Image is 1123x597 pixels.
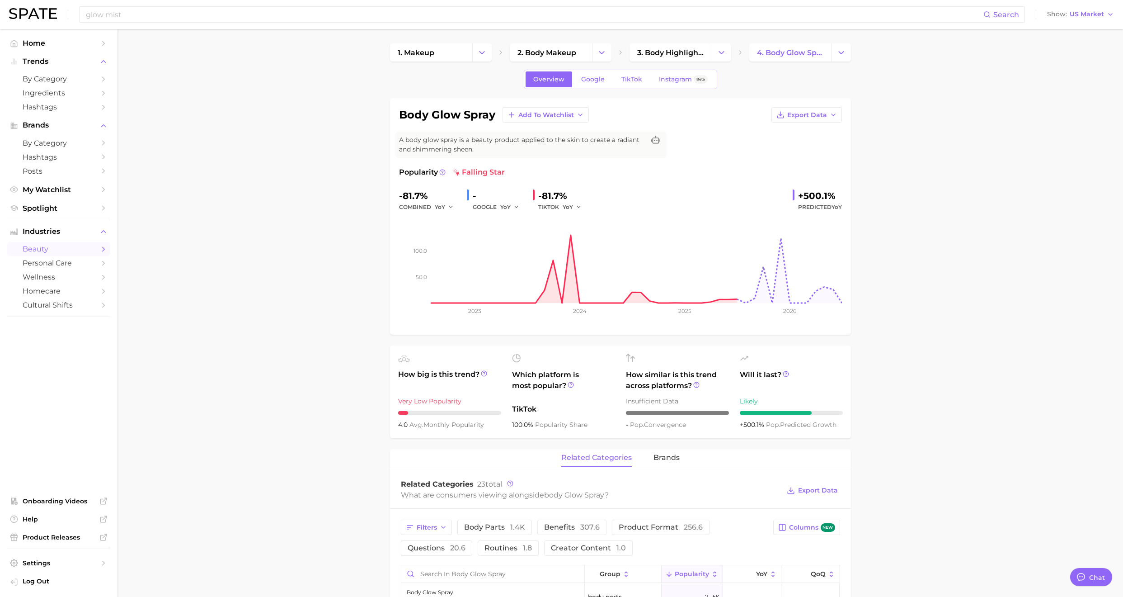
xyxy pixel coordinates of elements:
[1070,12,1104,17] span: US Market
[417,524,437,531] span: Filters
[781,565,839,583] button: QoQ
[399,135,645,154] span: A body glow spray is a beauty product applied to the skin to create a radiant and shimmering sheen.
[398,421,409,429] span: 4.0
[464,524,525,531] span: body parts
[398,369,501,391] span: How big is this trend?
[538,202,588,213] div: TIKTOK
[23,153,95,161] span: Hashtags
[7,150,110,164] a: Hashtags
[7,183,110,197] a: My Watchlist
[23,39,95,47] span: Home
[23,259,95,267] span: personal care
[7,164,110,178] a: Posts
[614,71,650,87] a: TikTok
[757,48,824,57] span: 4. body glow spray
[619,524,703,531] span: product format
[626,411,729,415] div: – / 10
[789,523,835,532] span: Columns
[23,167,95,175] span: Posts
[798,487,838,494] span: Export Data
[453,167,505,178] span: falling star
[581,76,605,83] span: Google
[785,484,840,497] button: Export Data
[993,10,1019,19] span: Search
[7,72,110,86] a: by Category
[740,396,843,407] div: Likely
[7,256,110,270] a: personal care
[23,559,95,567] span: Settings
[621,76,642,83] span: TikTok
[740,411,843,415] div: 7 / 10
[398,396,501,407] div: Very Low Popularity
[399,189,460,203] div: -81.7%
[7,270,110,284] a: wellness
[7,494,110,508] a: Onboarding Videos
[409,421,423,429] abbr: average
[626,421,630,429] span: -
[399,167,438,178] span: Popularity
[401,489,780,501] div: What are consumers viewing alongside ?
[510,43,592,62] a: 2. body makeup
[503,107,589,123] button: Add to Watchlist
[740,421,766,429] span: +500.1%
[453,169,460,176] img: falling star
[771,107,842,123] button: Export Data
[477,480,485,488] span: 23
[544,524,600,531] span: benefits
[787,111,827,119] span: Export Data
[616,544,626,552] span: 1.0
[535,421,587,429] span: popularity share
[23,57,95,66] span: Trends
[23,497,95,505] span: Onboarding Videos
[551,545,626,552] span: creator content
[630,43,712,62] a: 3. body highlighter products
[512,421,535,429] span: 100.0%
[659,76,692,83] span: Instagram
[821,523,835,532] span: new
[1045,9,1116,20] button: ShowUS Market
[510,523,525,531] span: 1.4k
[23,245,95,253] span: beauty
[832,204,842,210] span: YoY
[544,491,605,499] span: body glow spray
[7,201,110,215] a: Spotlight
[484,545,532,552] span: routines
[7,100,110,114] a: Hashtags
[9,8,57,19] img: SPATE
[23,273,95,281] span: wellness
[798,189,842,203] div: +500.1%
[23,204,95,213] span: Spotlight
[7,225,110,238] button: Industries
[637,48,704,57] span: 3. body highlighter products
[512,404,615,415] span: TikTok
[523,544,532,552] span: 1.8
[7,298,110,312] a: cultural shifts
[23,89,95,97] span: Ingredients
[740,370,843,391] span: Will it last?
[398,48,434,57] span: 1. makeup
[675,570,709,578] span: Popularity
[533,76,564,83] span: Overview
[7,86,110,100] a: Ingredients
[630,421,644,429] abbr: popularity index
[773,520,840,535] button: Columnsnew
[399,109,495,120] h1: body glow spray
[398,411,501,415] div: 1 / 10
[500,202,520,213] button: YoY
[401,520,452,535] button: Filters
[561,454,632,462] span: related categories
[23,121,95,129] span: Brands
[526,71,572,87] a: Overview
[651,71,715,87] a: InstagramBeta
[749,43,832,62] a: 4. body glow spray
[7,512,110,526] a: Help
[450,544,465,552] span: 20.6
[630,421,686,429] span: convergence
[580,523,600,531] span: 307.6
[473,202,526,213] div: GOOGLE
[23,185,95,194] span: My Watchlist
[23,139,95,147] span: by Category
[7,242,110,256] a: beauty
[7,36,110,50] a: Home
[1047,12,1067,17] span: Show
